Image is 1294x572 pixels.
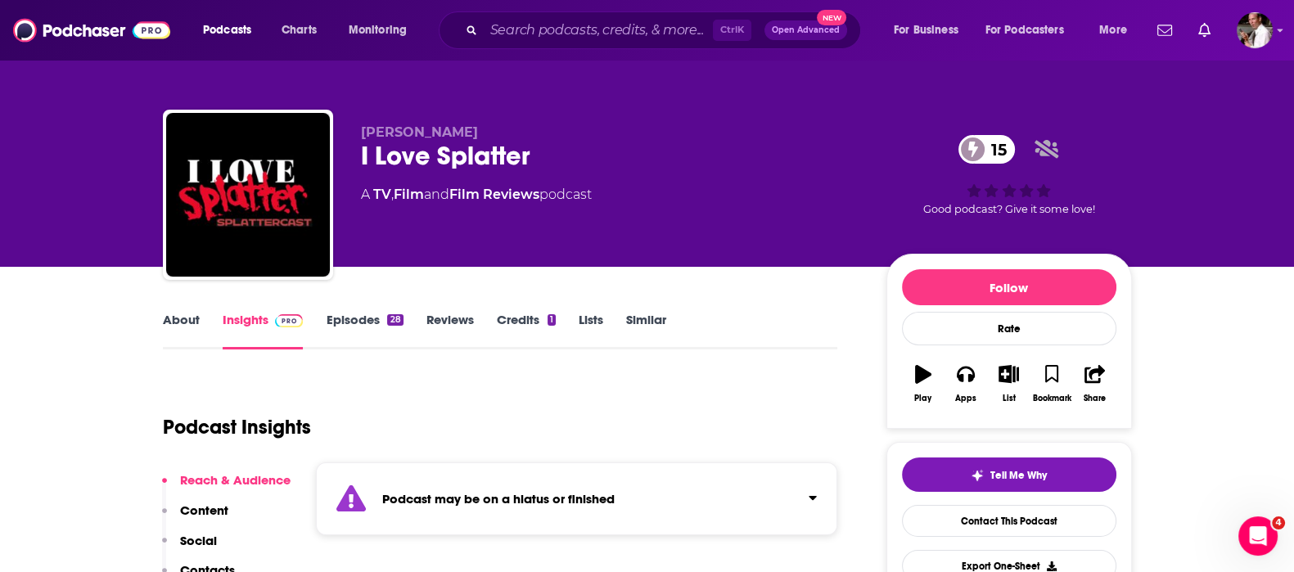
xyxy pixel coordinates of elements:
[1237,12,1273,48] img: User Profile
[1084,394,1106,403] div: Share
[180,472,291,488] p: Reach & Audience
[162,472,291,502] button: Reach & Audience
[990,469,1047,482] span: Tell Me Why
[387,314,403,326] div: 28
[902,354,945,413] button: Play
[975,17,1088,43] button: open menu
[373,187,391,202] a: TV
[180,502,228,518] p: Content
[316,462,838,535] section: Click to expand status details
[424,187,449,202] span: and
[382,491,615,507] strong: Podcast may be on a hiatus or finished
[1192,16,1217,44] a: Show notifications dropdown
[902,312,1116,345] div: Rate
[394,187,424,202] a: Film
[902,269,1116,305] button: Follow
[1151,16,1179,44] a: Show notifications dropdown
[923,203,1095,215] span: Good podcast? Give it some love!
[945,354,987,413] button: Apps
[484,17,713,43] input: Search podcasts, credits, & more...
[203,19,251,42] span: Podcasts
[886,124,1132,226] div: 15Good podcast? Give it some love!
[971,469,984,482] img: tell me why sparkle
[337,17,428,43] button: open menu
[454,11,877,49] div: Search podcasts, credits, & more...
[882,17,979,43] button: open menu
[1003,394,1016,403] div: List
[391,187,394,202] span: ,
[902,457,1116,492] button: tell me why sparkleTell Me Why
[955,394,976,403] div: Apps
[223,312,304,349] a: InsightsPodchaser Pro
[626,312,666,349] a: Similar
[914,394,931,403] div: Play
[713,20,751,41] span: Ctrl K
[1099,19,1127,42] span: More
[162,533,217,563] button: Social
[275,314,304,327] img: Podchaser Pro
[1238,516,1278,556] iframe: Intercom live chat
[13,15,170,46] img: Podchaser - Follow, Share and Rate Podcasts
[162,502,228,533] button: Content
[497,312,556,349] a: Credits1
[764,20,847,40] button: Open AdvancedNew
[192,17,273,43] button: open menu
[166,113,330,277] img: I Love Splatter
[958,135,1015,164] a: 15
[772,26,840,34] span: Open Advanced
[902,505,1116,537] a: Contact This Podcast
[449,187,539,202] a: Film Reviews
[282,19,317,42] span: Charts
[426,312,474,349] a: Reviews
[987,354,1030,413] button: List
[1073,354,1116,413] button: Share
[1030,354,1073,413] button: Bookmark
[894,19,958,42] span: For Business
[1032,394,1071,403] div: Bookmark
[271,17,327,43] a: Charts
[180,533,217,548] p: Social
[361,124,478,140] span: [PERSON_NAME]
[985,19,1064,42] span: For Podcasters
[975,135,1015,164] span: 15
[163,415,311,439] h1: Podcast Insights
[361,185,592,205] div: A podcast
[579,312,603,349] a: Lists
[326,312,403,349] a: Episodes28
[1272,516,1285,529] span: 4
[1237,12,1273,48] button: Show profile menu
[1237,12,1273,48] span: Logged in as Quarto
[1088,17,1147,43] button: open menu
[349,19,407,42] span: Monitoring
[817,10,846,25] span: New
[163,312,200,349] a: About
[548,314,556,326] div: 1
